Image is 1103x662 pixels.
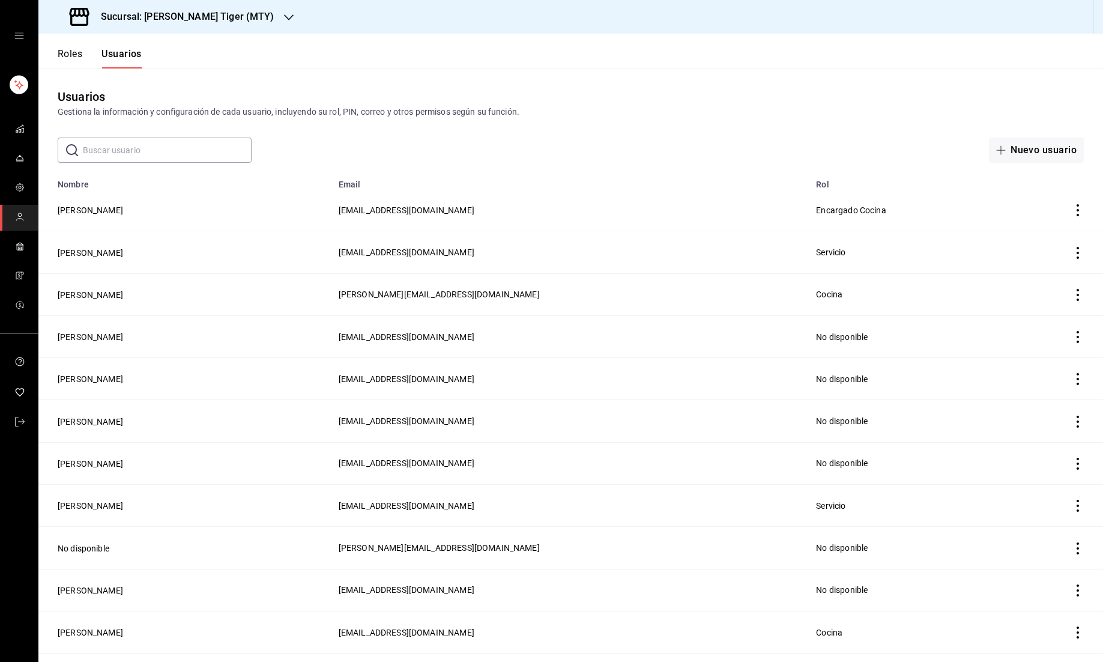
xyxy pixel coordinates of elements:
[58,106,1084,118] div: Gestiona la información y configuración de cada usuario, incluyendo su rol, PIN, correo y otros p...
[339,585,474,595] span: [EMAIL_ADDRESS][DOMAIN_NAME]
[339,416,474,426] span: [EMAIL_ADDRESS][DOMAIN_NAME]
[989,138,1084,163] button: Nuevo usuario
[58,204,123,216] button: [PERSON_NAME]
[339,205,474,215] span: [EMAIL_ADDRESS][DOMAIN_NAME]
[58,542,109,554] button: No disponible
[1072,542,1084,554] button: actions
[809,569,1005,611] td: No disponible
[816,628,842,637] span: Cocina
[1072,373,1084,385] button: actions
[339,332,474,342] span: [EMAIL_ADDRESS][DOMAIN_NAME]
[58,373,123,385] button: [PERSON_NAME]
[14,31,24,41] button: open drawer
[809,442,1005,484] td: No disponible
[339,628,474,637] span: [EMAIL_ADDRESS][DOMAIN_NAME]
[58,289,123,301] button: [PERSON_NAME]
[339,290,540,299] span: [PERSON_NAME][EMAIL_ADDRESS][DOMAIN_NAME]
[58,331,123,343] button: [PERSON_NAME]
[339,501,474,511] span: [EMAIL_ADDRESS][DOMAIN_NAME]
[1072,585,1084,597] button: actions
[58,48,142,68] div: navigation tabs
[809,315,1005,357] td: No disponible
[58,48,82,68] button: Roles
[58,88,105,106] div: Usuarios
[339,543,540,553] span: [PERSON_NAME][EMAIL_ADDRESS][DOMAIN_NAME]
[58,458,123,470] button: [PERSON_NAME]
[58,500,123,512] button: [PERSON_NAME]
[339,458,474,468] span: [EMAIL_ADDRESS][DOMAIN_NAME]
[1072,627,1084,639] button: actions
[809,172,1005,189] th: Rol
[58,585,123,597] button: [PERSON_NAME]
[809,400,1005,442] td: No disponible
[339,247,474,257] span: [EMAIL_ADDRESS][DOMAIN_NAME]
[1072,289,1084,301] button: actions
[809,358,1005,400] td: No disponible
[83,138,252,162] input: Buscar usuario
[38,172,331,189] th: Nombre
[816,290,842,299] span: Cocina
[101,48,142,68] button: Usuarios
[1072,458,1084,470] button: actions
[1072,247,1084,259] button: actions
[816,247,845,257] span: Servicio
[58,416,123,428] button: [PERSON_NAME]
[1072,416,1084,428] button: actions
[331,172,809,189] th: Email
[339,374,474,384] span: [EMAIL_ADDRESS][DOMAIN_NAME]
[91,10,274,24] h3: Sucursal: [PERSON_NAME] Tiger (MTY)
[816,205,886,215] span: Encargado Cocina
[816,501,845,511] span: Servicio
[1072,204,1084,216] button: actions
[1072,331,1084,343] button: actions
[1072,500,1084,512] button: actions
[58,627,123,639] button: [PERSON_NAME]
[809,527,1005,569] td: No disponible
[58,247,123,259] button: [PERSON_NAME]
